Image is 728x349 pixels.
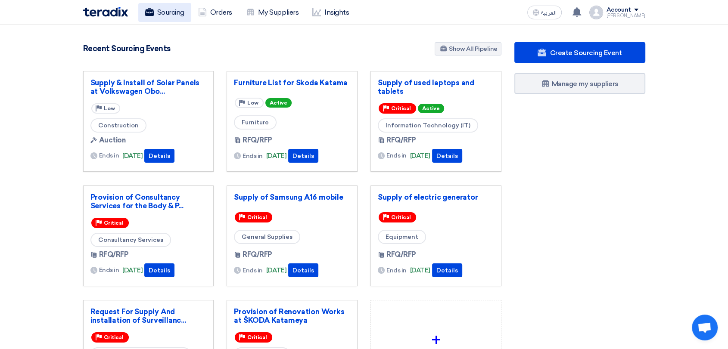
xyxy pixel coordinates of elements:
button: Details [432,149,462,163]
span: RFQ/RFP [243,250,272,260]
span: Critical [104,220,124,226]
h4: Recent Sourcing Events [83,44,171,53]
span: Ends in [243,151,263,161]
a: Insights [305,3,356,22]
button: العربية [527,6,562,19]
span: Ends in [99,266,119,275]
span: Information Technology (IT) [378,118,478,133]
span: Active [418,104,444,113]
span: Critical [247,334,267,340]
span: العربية [541,10,557,16]
button: Details [288,263,318,277]
span: Critical [391,214,411,220]
button: Details [144,149,174,163]
span: RFQ/RFP [243,135,272,145]
span: Critical [391,105,411,111]
span: [DATE] [266,266,286,275]
a: Supply of used laptops and tablets [378,78,494,96]
a: Supply & Install of Solar Panels at Volkswagen Obo... [90,78,207,96]
span: Low [104,105,115,111]
button: Details [144,263,174,277]
span: Active [265,98,292,108]
img: profile_test.png [589,6,603,19]
span: [DATE] [266,151,286,161]
a: Show All Pipeline [435,42,501,56]
img: Teradix logo [83,7,128,17]
span: [DATE] [410,151,430,161]
a: Provision of Renovation Works at ŠKODA Katameya [234,307,350,324]
span: Ends in [386,151,407,160]
span: RFQ/RFP [386,135,416,145]
a: Sourcing [138,3,191,22]
a: Supply of Samsung A16 mobile [234,193,350,201]
button: Details [432,263,462,277]
span: [DATE] [122,151,143,161]
a: Supply of electric generator [378,193,494,201]
div: [PERSON_NAME] [607,13,645,18]
span: Ends in [243,266,263,275]
span: Consultancy Services [90,233,171,247]
span: RFQ/RFP [386,250,416,260]
span: Equipment [378,230,426,244]
span: RFQ/RFP [99,250,129,260]
span: Ends in [386,266,407,275]
span: [DATE] [122,266,143,275]
span: Critical [247,214,267,220]
span: Low [247,100,258,106]
span: Auction [99,135,126,145]
a: Provision of Consultancy Services for the Body & P... [90,193,207,210]
span: General Supplies [234,230,300,244]
span: Ends in [99,151,119,160]
span: Critical [104,334,124,340]
a: Orders [191,3,239,22]
a: Furniture List for Skoda Katama [234,78,350,87]
span: Create Sourcing Event [550,49,622,57]
a: Request For Supply And installation of Surveillanc... [90,307,207,324]
span: Construction [90,118,146,133]
a: My Suppliers [239,3,305,22]
button: Details [288,149,318,163]
a: Manage my suppliers [514,73,645,94]
a: Open chat [692,315,718,340]
span: Furniture [234,115,277,130]
div: Account [607,6,631,14]
span: [DATE] [410,266,430,275]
